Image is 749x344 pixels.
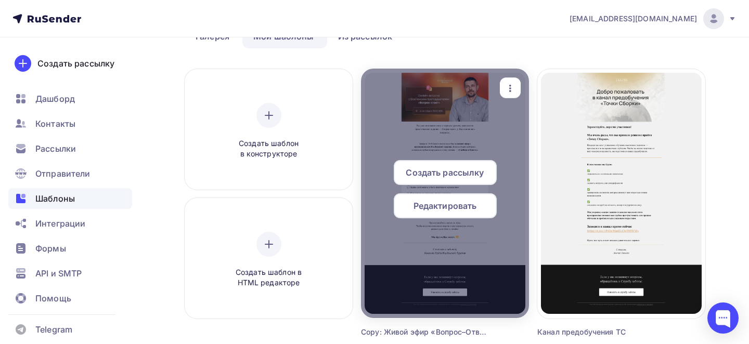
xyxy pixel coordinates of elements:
span: Telegram [35,323,72,336]
span: Дашборд [35,92,75,105]
span: Шаблоны [35,192,75,205]
span: Создать шаблон в HTML редакторе [219,267,318,288]
div: Создать рассылку [37,57,114,70]
a: Рассылки [8,138,132,159]
span: Создать шаблон в конструкторе [219,138,318,160]
span: Создать рассылку [406,166,484,179]
span: API и SMTP [35,267,82,280]
a: Дашборд [8,88,132,109]
a: Шаблоны [8,188,132,209]
span: [EMAIL_ADDRESS][DOMAIN_NAME] [570,14,697,24]
span: Помощь [35,292,71,305]
span: Интеграции [35,217,85,230]
a: Отправители [8,163,132,184]
span: Редактировать [414,200,477,212]
span: Рассылки [35,142,76,155]
span: Формы [35,242,66,255]
div: Канал предобучения ТС [537,327,663,337]
a: [EMAIL_ADDRESS][DOMAIN_NAME] [570,8,737,29]
a: Формы [8,238,132,259]
span: Контакты [35,117,75,130]
a: Контакты [8,113,132,134]
div: Copy: Живой эфир «Вопрос–Ответ» уже [DATE]! [361,327,487,337]
span: Отправители [35,167,91,180]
